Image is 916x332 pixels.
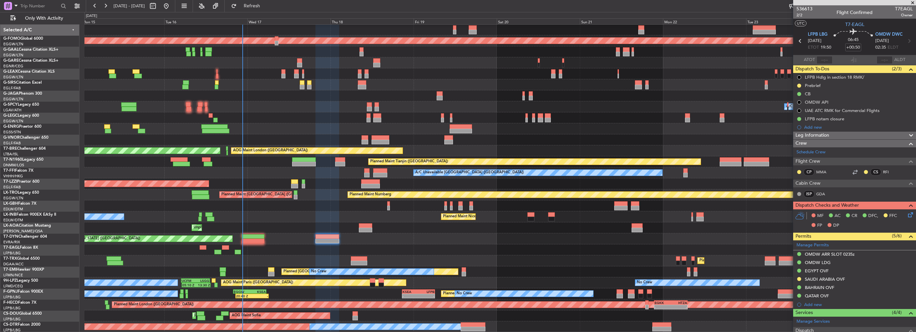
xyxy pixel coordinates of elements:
[671,301,687,305] div: HTZA
[805,74,864,80] div: LFPB Hdlg in section 18 RMK/
[238,4,266,8] span: Refresh
[868,213,878,219] span: DFC,
[419,294,435,298] div: -
[3,108,21,113] a: LGAV/ATH
[3,196,23,201] a: EGGW/LTN
[3,53,23,58] a: EGGW/LTN
[746,18,829,24] div: Tue 23
[3,235,18,239] span: T7-DYN
[3,312,19,316] span: CS-DOU
[3,163,24,168] a: DNMM/LOS
[311,267,326,277] div: No Crew
[837,9,873,16] div: Flight Confirmed
[3,147,46,151] a: T7-BREChallenger 604
[3,312,42,316] a: CS-DOUGlobal 6500
[892,65,902,72] span: (2/3)
[805,116,844,122] div: LFPB notam closure
[805,91,811,97] div: CB
[804,57,815,63] span: ATOT
[795,180,821,187] span: Cabin Crew
[3,169,33,173] a: T7-FFIFalcon 7X
[3,207,23,212] a: EDLW/DTM
[3,136,48,140] a: G-VNORChallenger 650
[234,290,250,294] div: EGGW
[3,317,21,322] a: LFPB/LBG
[3,174,23,179] a: VHHH/HKG
[655,305,671,309] div: -
[796,242,829,249] a: Manage Permits
[182,279,195,283] div: UCFM
[443,289,548,299] div: Planned Maint [GEOGRAPHIC_DATA] ([GEOGRAPHIC_DATA])
[3,70,18,74] span: G-LEAX
[795,140,807,147] span: Crew
[3,235,47,239] a: T7-DYNChallenger 604
[3,257,40,261] a: T7-TRXGlobal 6500
[3,191,18,195] span: LX-TRO
[236,294,252,298] div: 20:40 Z
[805,268,829,274] div: EGYPT OVF
[3,295,21,300] a: LFPB/LBG
[3,48,58,52] a: G-GAALCessna Citation XLS+
[3,224,19,228] span: LX-AOA
[3,229,43,234] a: [PERSON_NAME]/QSA
[3,323,18,327] span: CS-DTR
[3,81,42,85] a: G-SIRSCitation Excel
[223,278,293,288] div: AOG Maint Paris ([GEOGRAPHIC_DATA])
[3,180,17,184] span: T7-LZZI
[17,16,70,21] span: Only With Activity
[3,136,20,140] span: G-VNOR
[795,132,829,139] span: Leg Information
[3,37,43,41] a: G-FOMOGlobal 6000
[233,146,308,156] div: AOG Maint London ([GEOGRAPHIC_DATA])
[805,276,845,282] div: SAUDI ARABIA OVF
[3,290,18,294] span: F-GPNJ
[194,223,279,233] div: Unplanned Maint [GEOGRAPHIC_DATA] (Riga Intl)
[3,202,18,206] span: LX-GBH
[808,38,822,44] span: [DATE]
[3,224,51,228] a: LX-AOACitation Mustang
[196,279,209,283] div: LSGG
[3,262,24,267] a: DGAA/ACC
[113,3,145,9] span: [DATE] - [DATE]
[804,190,815,198] div: ISP
[3,323,40,327] a: CS-DTRFalcon 2000
[3,251,21,256] a: LFPB/LBG
[795,65,829,73] span: Dispatch To-Dos
[870,168,881,176] div: CS
[194,311,228,321] div: Planned Maint Sofia
[54,234,140,244] div: Planned Maint [US_STATE] ([GEOGRAPHIC_DATA])
[3,42,23,47] a: EGGW/LTN
[3,218,23,223] a: EDLW/DTM
[3,103,18,107] span: G-SPCY
[3,185,21,190] a: EGLF/FAB
[796,149,826,156] a: Schedule Crew
[816,191,831,197] a: GDA
[875,38,889,44] span: [DATE]
[805,83,821,88] div: Prebrief
[228,1,268,11] button: Refresh
[114,300,194,310] div: Planned Maint London ([GEOGRAPHIC_DATA])
[883,169,898,175] a: RFI
[443,212,517,222] div: Planned Maint Nice ([GEOGRAPHIC_DATA])
[795,158,820,165] span: Flight Crew
[403,294,419,298] div: -
[7,13,72,24] button: Only With Activity
[3,130,21,135] a: EGSS/STN
[283,267,378,277] div: Planned [GEOGRAPHIC_DATA] ([GEOGRAPHIC_DATA])
[419,290,435,294] div: LFPB
[796,5,813,12] span: 536613
[415,168,524,178] div: A/C Unavailable [GEOGRAPHIC_DATA] ([GEOGRAPHIC_DATA])
[808,44,819,51] span: ETOT
[3,114,39,118] a: G-LEGCLegacy 600
[403,290,419,294] div: KSEA
[414,18,497,24] div: Fri 19
[795,233,811,240] span: Permits
[795,202,859,209] span: Dispatch Checks and Weather
[821,44,831,51] span: 19:50
[3,158,22,162] span: T7-N1960
[795,309,813,317] span: Services
[796,12,813,18] span: 2/2
[247,18,330,24] div: Wed 17
[796,318,830,325] a: Manage Services
[889,213,897,219] span: FFC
